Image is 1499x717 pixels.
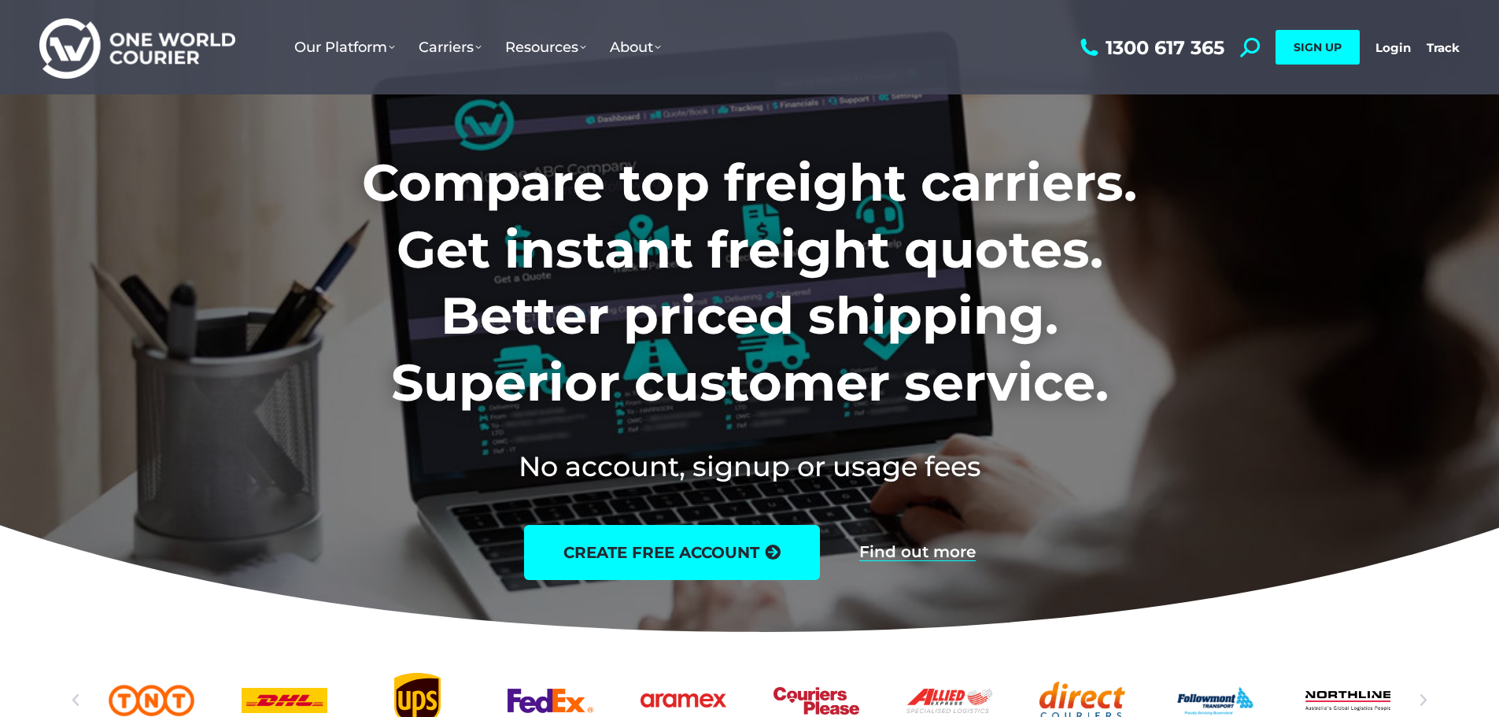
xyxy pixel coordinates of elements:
span: Our Platform [294,39,395,56]
h1: Compare top freight carriers. Get instant freight quotes. Better priced shipping. Superior custom... [258,150,1241,416]
img: One World Courier [39,16,235,79]
a: 1300 617 365 [1076,38,1224,57]
a: Our Platform [282,23,407,72]
h2: No account, signup or usage fees [258,447,1241,486]
a: SIGN UP [1276,30,1360,65]
a: Track [1427,40,1460,55]
a: About [598,23,673,72]
a: Find out more [859,544,976,561]
span: SIGN UP [1294,40,1342,54]
a: Carriers [407,23,493,72]
a: Resources [493,23,598,72]
span: About [610,39,661,56]
a: Login [1375,40,1411,55]
span: Carriers [419,39,482,56]
a: create free account [524,525,820,580]
span: Resources [505,39,586,56]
